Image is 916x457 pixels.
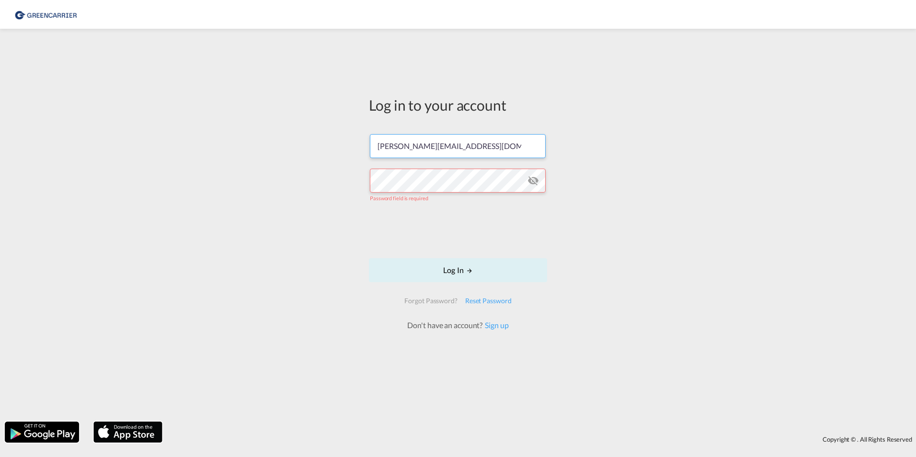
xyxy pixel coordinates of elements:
img: google.png [4,421,80,444]
a: Sign up [482,320,508,330]
iframe: reCAPTCHA [385,211,531,249]
div: Log in to your account [369,95,547,115]
div: Copyright © . All Rights Reserved [167,431,916,447]
div: Don't have an account? [397,320,519,331]
button: LOGIN [369,258,547,282]
div: Reset Password [461,292,515,309]
div: Forgot Password? [401,292,461,309]
md-icon: icon-eye-off [527,175,539,186]
span: Password field is required [370,195,428,201]
input: Enter email/phone number [370,134,546,158]
img: 1378a7308afe11ef83610d9e779c6b34.png [14,4,79,25]
img: apple.png [92,421,163,444]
